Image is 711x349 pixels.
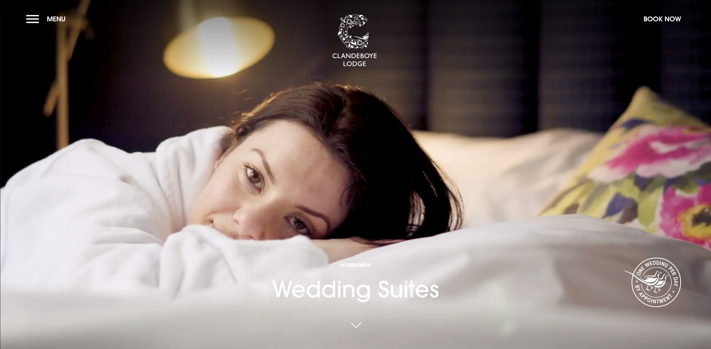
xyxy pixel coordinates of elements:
[47,15,66,23] span: Menu
[272,261,439,303] h1: Wedding Suites
[272,261,439,268] span: Weddings
[640,11,685,27] button: Book Now
[332,15,377,67] img: Clandeboye Lodge
[26,11,69,27] button: Menu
